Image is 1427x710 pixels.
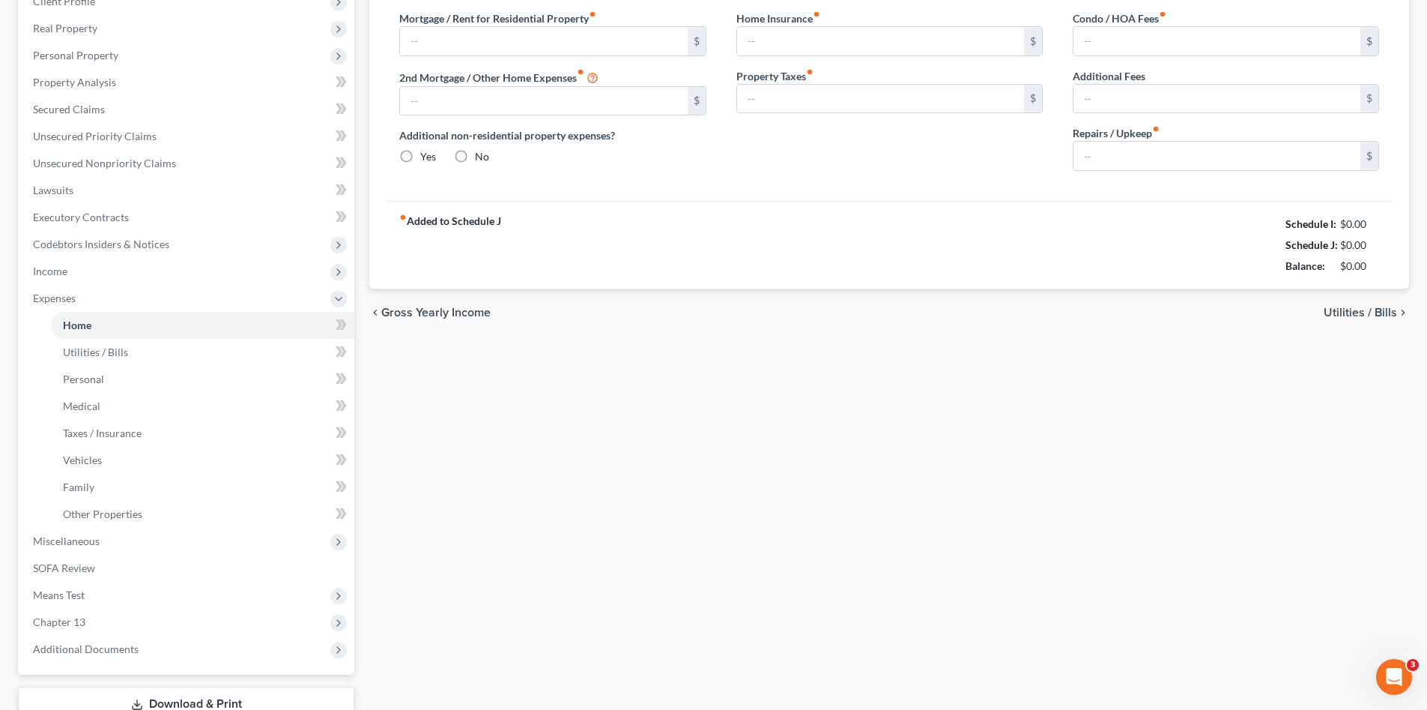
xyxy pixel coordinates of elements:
div: $ [1024,27,1042,55]
span: Secured Claims [33,103,105,115]
input: -- [400,87,687,115]
span: Unsecured Nonpriority Claims [33,157,176,169]
label: 2nd Mortgage / Other Home Expenses [399,68,599,86]
label: Additional Fees [1073,68,1145,84]
a: Property Analysis [21,69,354,96]
i: fiber_manual_record [813,10,820,18]
span: Codebtors Insiders & Notices [33,238,169,250]
label: Additional non-residential property expenses? [399,127,706,143]
span: Chapter 13 [33,616,85,628]
div: $0.00 [1340,259,1380,274]
div: $ [1360,142,1378,170]
span: Lawsuits [33,184,73,196]
span: Family [63,481,94,493]
i: chevron_right [1397,307,1409,319]
div: $ [1024,85,1042,113]
div: $ [1360,27,1378,55]
strong: Balance: [1285,259,1325,272]
a: Lawsuits [21,177,354,204]
span: Personal [63,373,104,385]
a: Home [51,312,354,339]
a: Taxes / Insurance [51,420,354,447]
a: Family [51,474,354,501]
input: -- [1073,85,1360,113]
label: Yes [420,149,436,164]
i: chevron_left [369,307,381,319]
div: $ [688,27,706,55]
span: Expenses [33,292,76,304]
span: 3 [1407,659,1419,671]
button: chevron_left Gross Yearly Income [369,307,491,319]
a: Personal [51,366,354,393]
span: Executory Contracts [33,211,129,223]
i: fiber_manual_record [1159,10,1166,18]
iframe: Intercom live chat [1376,659,1412,695]
strong: Schedule I: [1285,217,1336,230]
input: -- [737,85,1024,113]
span: Vehicles [63,454,102,466]
span: Property Analysis [33,76,116,88]
div: $ [1360,85,1378,113]
div: $ [688,87,706,115]
span: Gross Yearly Income [381,307,491,319]
i: fiber_manual_record [1152,125,1160,133]
input: -- [1073,27,1360,55]
label: No [475,149,489,164]
i: fiber_manual_record [577,68,584,76]
a: Utilities / Bills [51,339,354,366]
label: Home Insurance [736,10,820,26]
i: fiber_manual_record [399,214,407,221]
a: Medical [51,393,354,420]
span: Unsecured Priority Claims [33,130,157,142]
span: Other Properties [63,508,142,520]
label: Repairs / Upkeep [1073,125,1160,141]
a: SOFA Review [21,555,354,582]
label: Property Taxes [736,68,814,84]
input: -- [737,27,1024,55]
a: Secured Claims [21,96,354,123]
a: Other Properties [51,501,354,528]
span: Real Property [33,22,97,34]
i: fiber_manual_record [806,68,814,76]
span: Taxes / Insurance [63,427,142,439]
a: Unsecured Nonpriority Claims [21,150,354,177]
i: fiber_manual_record [589,10,596,18]
label: Mortgage / Rent for Residential Property [399,10,596,26]
span: Utilities / Bills [63,346,128,358]
input: -- [1073,142,1360,170]
span: Home [63,319,91,331]
button: Utilities / Bills chevron_right [1324,307,1409,319]
div: $0.00 [1340,217,1380,232]
span: Additional Documents [33,643,139,655]
span: Means Test [33,589,85,601]
span: Utilities / Bills [1324,307,1397,319]
span: Personal Property [33,49,118,61]
span: Miscellaneous [33,535,100,547]
span: Income [33,265,67,277]
a: Vehicles [51,447,354,474]
div: $0.00 [1340,238,1380,253]
strong: Added to Schedule J [399,214,501,277]
input: -- [400,27,687,55]
strong: Schedule J: [1285,238,1338,251]
label: Condo / HOA Fees [1073,10,1166,26]
span: SOFA Review [33,562,95,574]
span: Medical [63,400,100,412]
a: Executory Contracts [21,204,354,231]
a: Unsecured Priority Claims [21,123,354,150]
